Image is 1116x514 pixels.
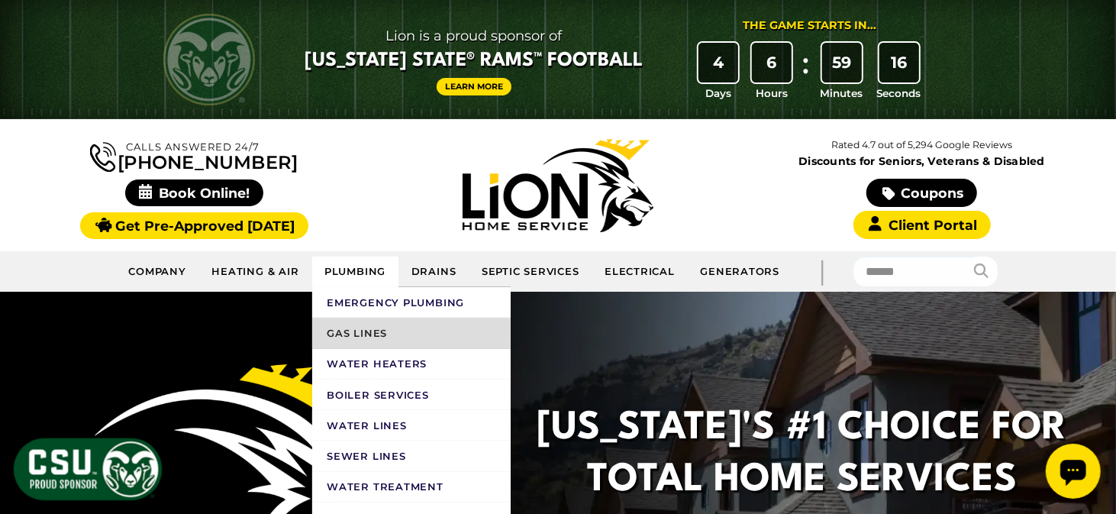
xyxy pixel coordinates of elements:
[199,257,312,287] a: Heating & Air
[743,156,1101,166] span: Discounts for Seniors, Veterans & Disabled
[592,257,688,287] a: Electrical
[743,18,877,34] div: The Game Starts in...
[312,441,511,471] a: Sewer Lines
[756,86,788,101] span: Hours
[688,257,792,287] a: Generators
[698,43,738,82] div: 4
[853,211,991,239] a: Client Portal
[798,43,814,102] div: :
[163,14,255,105] img: CSU Rams logo
[11,436,164,503] img: CSU Sponsor Badge
[90,139,298,172] a: [PHONE_NUMBER]
[463,139,653,232] img: Lion Home Service
[305,48,643,74] span: [US_STATE] State® Rams™ Football
[312,349,511,380] a: Water Heaters
[116,257,199,287] a: Company
[752,43,792,82] div: 6
[312,257,399,287] a: Plumbing
[312,287,511,318] a: Emergency Plumbing
[125,179,263,206] span: Book Online!
[305,24,643,48] span: Lion is a proud sponsor of
[821,86,863,101] span: Minutes
[312,472,511,503] a: Water Treatment
[879,43,919,82] div: 16
[866,179,976,207] a: Coupons
[6,6,61,61] div: Open chat widget
[312,380,511,410] a: Boiler Services
[822,43,862,82] div: 59
[877,86,921,101] span: Seconds
[469,257,592,287] a: Septic Services
[705,86,731,101] span: Days
[534,403,1070,506] h2: [US_STATE]'s #1 Choice For Total Home Services
[398,257,469,287] a: Drains
[312,410,511,441] a: Water Lines
[80,212,308,239] a: Get Pre-Approved [DATE]
[312,318,511,348] a: Gas Lines
[740,137,1104,154] p: Rated 4.7 out of 5,294 Google Reviews
[792,251,853,292] div: |
[437,78,511,95] a: Learn More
